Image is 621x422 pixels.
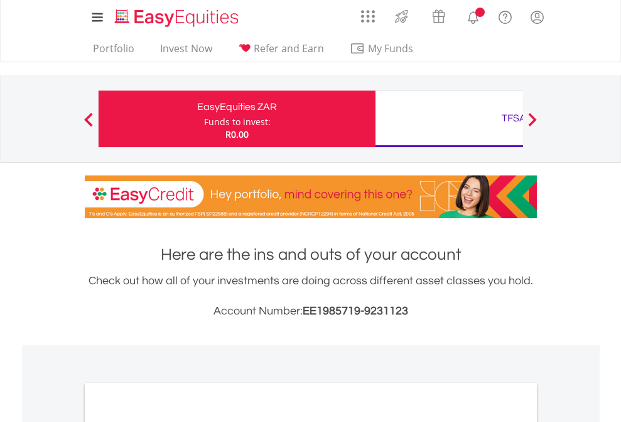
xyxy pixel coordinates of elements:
a: AppsGrid [353,3,383,23]
a: My Profile [521,3,553,31]
img: EasyEquities_Logo.png [112,8,244,28]
h1: Here are the ins and outs of your account [85,243,537,266]
img: grid-menu-icon.svg [361,9,375,23]
a: Vouchers [420,3,457,26]
a: Portfolio [88,42,139,62]
div: Check out how all of your investments are doing across different asset classes you hold. [85,272,537,320]
a: Invest Now [155,42,217,62]
span: EE1985719-9231123 [303,305,408,317]
h3: Account Number: [85,303,537,320]
a: Notifications [457,3,489,28]
button: Next [520,119,545,131]
div: Funds to invest: [204,116,271,128]
img: vouchers-v2.svg [428,6,449,26]
div: EasyEquities ZAR [106,98,368,116]
span: R0.00 [225,128,249,140]
span: My Funds [350,40,432,57]
span: Refer and Earn [254,42,324,55]
a: FAQ's and Support [489,3,521,28]
img: thrive-v2.svg [391,6,412,26]
button: Previous [76,119,101,131]
img: EasyCredit Promotion Banner [85,175,537,218]
a: Home page [110,3,244,28]
a: Refer and Earn [233,42,329,62]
